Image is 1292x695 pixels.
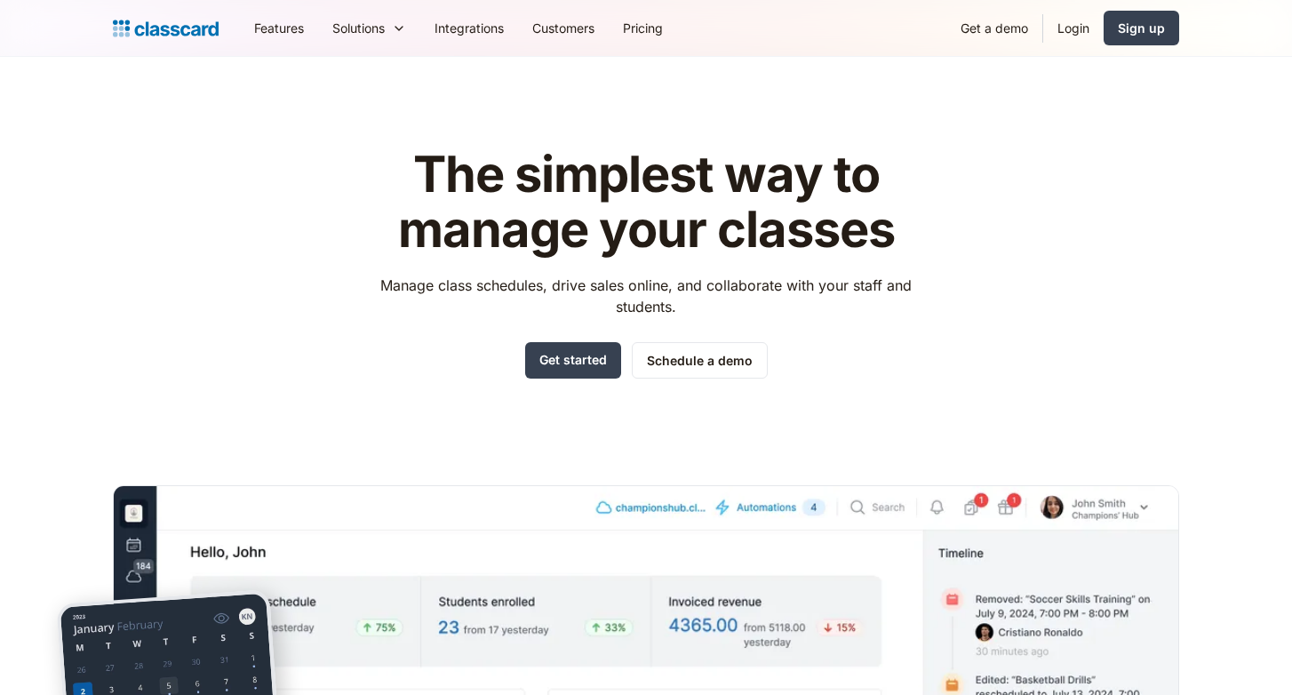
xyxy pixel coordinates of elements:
[518,8,609,48] a: Customers
[525,342,621,379] a: Get started
[1118,19,1165,37] div: Sign up
[240,8,318,48] a: Features
[420,8,518,48] a: Integrations
[1043,8,1104,48] a: Login
[1104,11,1179,45] a: Sign up
[332,19,385,37] div: Solutions
[946,8,1042,48] a: Get a demo
[632,342,768,379] a: Schedule a demo
[318,8,420,48] div: Solutions
[113,16,219,41] a: Logo
[364,148,929,257] h1: The simplest way to manage your classes
[609,8,677,48] a: Pricing
[364,275,929,317] p: Manage class schedules, drive sales online, and collaborate with your staff and students.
